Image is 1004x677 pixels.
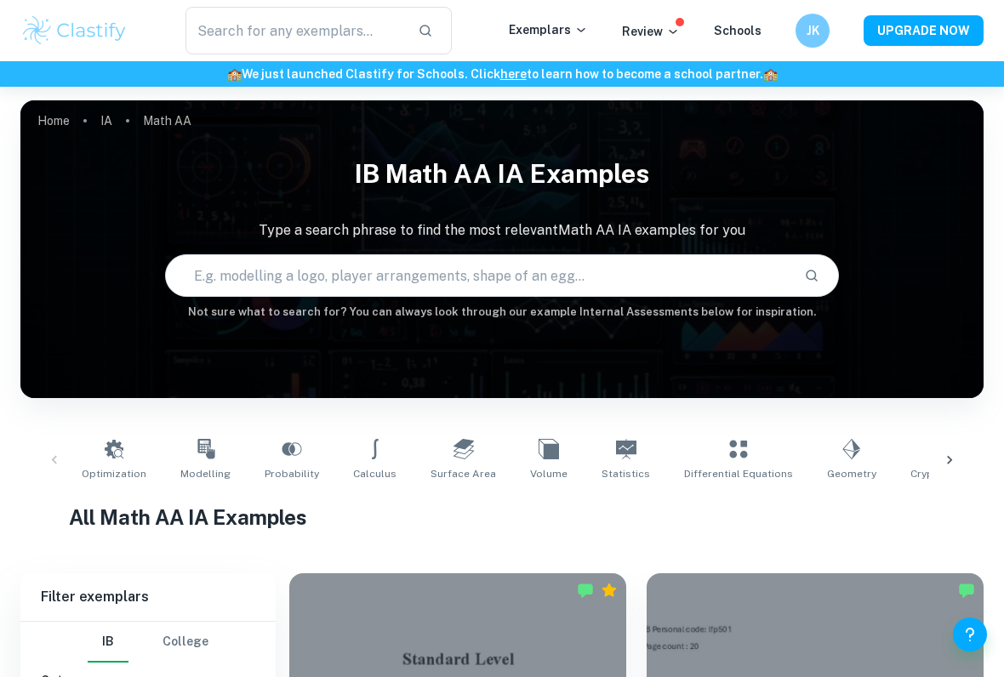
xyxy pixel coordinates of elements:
[864,15,984,46] button: UPGRADE NOW
[803,21,823,40] h6: JK
[910,466,979,481] span: Cryptography
[577,582,594,599] img: Marked
[622,22,680,41] p: Review
[602,466,650,481] span: Statistics
[3,65,1001,83] h6: We just launched Clastify for Schools. Click to learn how to become a school partner.
[180,466,231,481] span: Modelling
[20,304,984,321] h6: Not sure what to search for? You can always look through our example Internal Assessments below f...
[100,109,112,133] a: IA
[500,67,527,81] a: here
[796,14,830,48] button: JK
[37,109,70,133] a: Home
[763,67,778,81] span: 🏫
[227,67,242,81] span: 🏫
[601,582,618,599] div: Premium
[684,466,793,481] span: Differential Equations
[797,261,826,290] button: Search
[82,466,146,481] span: Optimization
[714,24,762,37] a: Schools
[953,617,987,651] button: Help and Feedback
[20,220,984,241] p: Type a search phrase to find the most relevant Math AA IA examples for you
[353,466,396,481] span: Calculus
[265,466,319,481] span: Probability
[509,20,588,39] p: Exemplars
[530,466,568,481] span: Volume
[20,14,128,48] img: Clastify logo
[166,252,790,299] input: E.g. modelling a logo, player arrangements, shape of an egg...
[20,573,276,621] h6: Filter exemplars
[88,622,208,663] div: Filter type choice
[827,466,876,481] span: Geometry
[20,148,984,200] h1: IB Math AA IA examples
[88,622,128,663] button: IB
[185,7,404,54] input: Search for any exemplars...
[69,502,936,532] h1: All Math AA IA Examples
[958,582,975,599] img: Marked
[431,466,496,481] span: Surface Area
[163,622,208,663] button: College
[143,111,191,130] p: Math AA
